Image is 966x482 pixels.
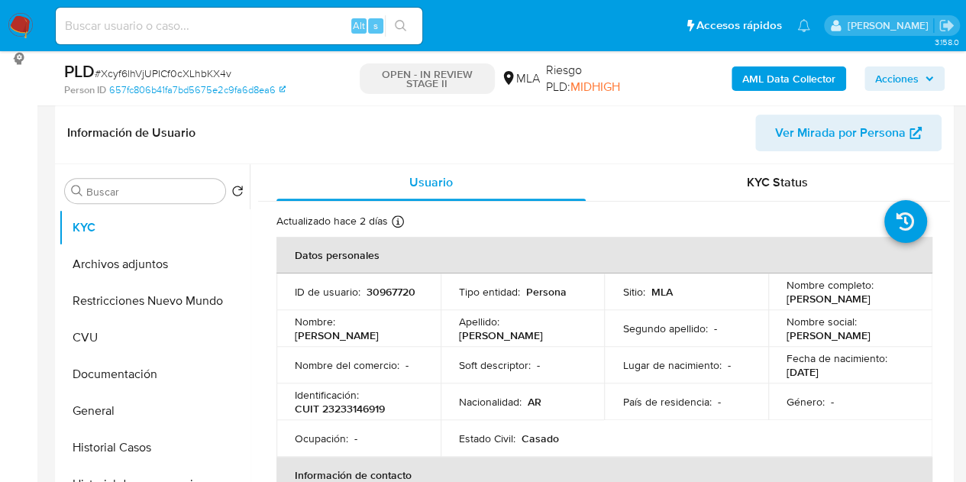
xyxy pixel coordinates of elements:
p: - [717,395,720,409]
span: Ver Mirada por Persona [775,115,906,151]
p: [PERSON_NAME] [787,328,871,342]
p: Género : [787,395,825,409]
p: Segundo apellido : [622,322,707,335]
p: Ocupación : [295,432,348,445]
span: Accesos rápidos [696,18,782,34]
button: Restricciones Nuevo Mundo [59,283,250,319]
p: - [727,358,730,372]
p: - [405,358,409,372]
p: CUIT 23233146919 [295,402,385,416]
p: [PERSON_NAME] [787,292,871,306]
p: Persona [526,285,567,299]
button: KYC [59,209,250,246]
button: Ver Mirada por Persona [755,115,942,151]
b: AML Data Collector [742,66,835,91]
p: Identificación : [295,388,359,402]
button: Historial Casos [59,429,250,466]
p: Tipo entidad : [459,285,520,299]
span: Acciones [875,66,919,91]
b: Person ID [64,83,106,97]
a: Notificaciones [797,19,810,32]
p: Casado [522,432,559,445]
button: search-icon [385,15,416,37]
b: PLD [64,59,95,83]
button: Archivos adjuntos [59,246,250,283]
p: Nombre social : [787,315,857,328]
p: 30967720 [367,285,415,299]
a: Salir [939,18,955,34]
p: - [831,395,834,409]
p: ID de usuario : [295,285,360,299]
button: Buscar [71,185,83,197]
button: CVU [59,319,250,356]
p: Sitio : [622,285,645,299]
span: Alt [353,18,365,33]
button: Volver al orden por defecto [231,185,244,202]
button: Acciones [864,66,945,91]
p: - [354,432,357,445]
p: [PERSON_NAME] [459,328,543,342]
span: # Xcyf6lhVjUPICf0cXLhbKX4v [95,66,231,81]
p: Nombre completo : [787,278,874,292]
a: 657fc806b41fa7bd5675e2c9fa6d8ea6 [109,83,286,97]
span: KYC Status [747,173,808,191]
p: - [537,358,540,372]
p: - [713,322,716,335]
p: Nombre : [295,315,335,328]
span: 3.158.0 [934,36,958,48]
p: Nombre del comercio : [295,358,399,372]
p: [PERSON_NAME] [295,328,379,342]
input: Buscar usuario o caso... [56,16,422,36]
button: Documentación [59,356,250,393]
p: Soft descriptor : [459,358,531,372]
h1: Información de Usuario [67,125,195,141]
p: Lugar de nacimiento : [622,358,721,372]
span: s [373,18,378,33]
p: Fecha de nacimiento : [787,351,887,365]
span: Usuario [409,173,453,191]
div: MLA [501,70,540,87]
p: AR [528,395,541,409]
p: Actualizado hace 2 días [276,214,388,228]
th: Datos personales [276,237,932,273]
p: Apellido : [459,315,499,328]
p: OPEN - IN REVIEW STAGE II [360,63,495,94]
p: nicolas.fernandezallen@mercadolibre.com [847,18,933,33]
button: AML Data Collector [732,66,846,91]
span: MIDHIGH [570,78,620,95]
p: País de residencia : [622,395,711,409]
p: [DATE] [787,365,819,379]
button: General [59,393,250,429]
p: Nacionalidad : [459,395,522,409]
p: Estado Civil : [459,432,515,445]
span: Riesgo PLD: [546,62,649,95]
p: MLA [651,285,672,299]
input: Buscar [86,185,219,199]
